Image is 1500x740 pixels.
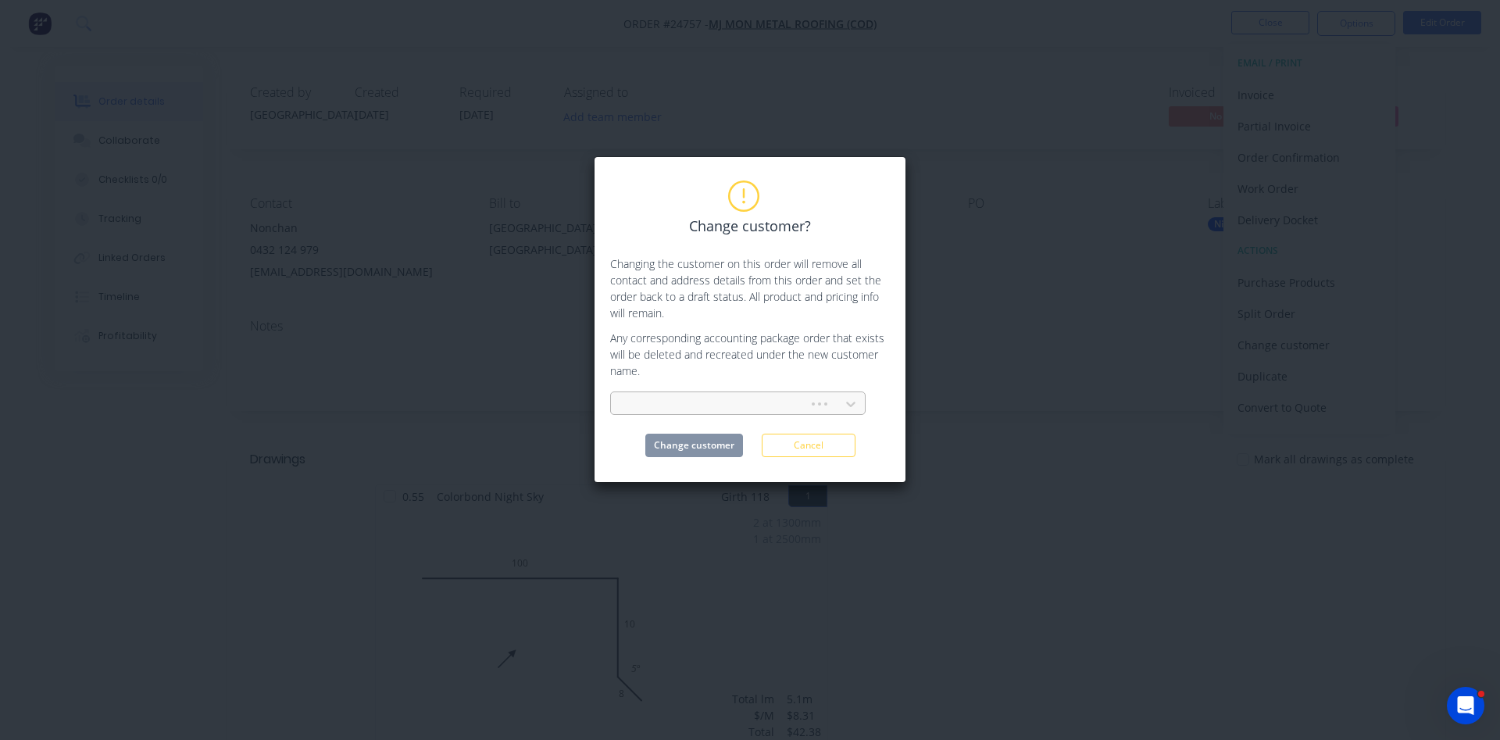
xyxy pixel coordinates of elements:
p: Any corresponding accounting package order that exists will be deleted and recreated under the ne... [610,330,890,379]
span: Change customer? [689,216,811,237]
button: Cancel [762,434,855,457]
iframe: Intercom live chat [1447,687,1484,724]
p: Changing the customer on this order will remove all contact and address details from this order a... [610,256,890,321]
button: Change customer [645,434,743,457]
